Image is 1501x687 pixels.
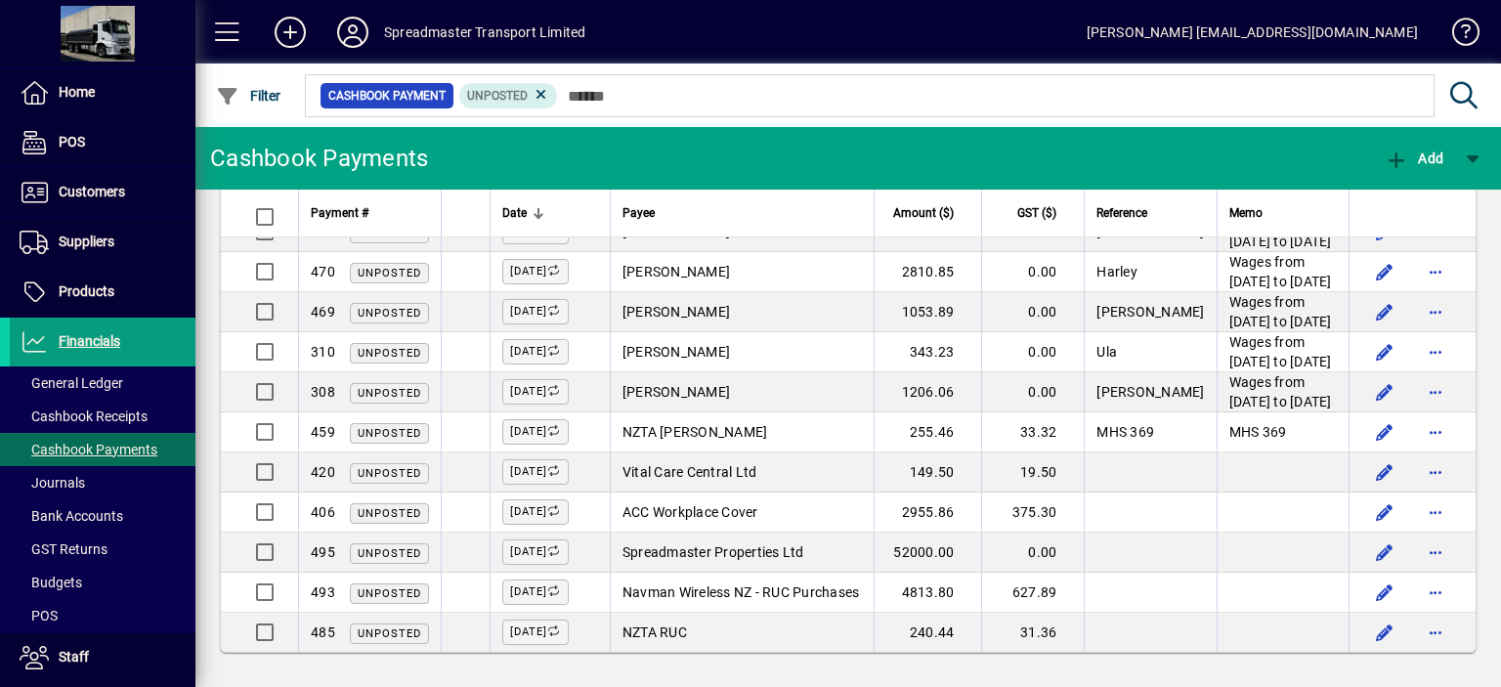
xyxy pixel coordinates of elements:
[20,541,107,557] span: GST Returns
[10,168,195,217] a: Customers
[981,332,1084,372] td: 0.00
[211,78,286,113] button: Filter
[20,608,58,623] span: POS
[1420,256,1451,287] button: More options
[311,344,335,360] span: 310
[311,224,335,239] span: 471
[358,547,421,560] span: Unposted
[1096,202,1147,224] span: Reference
[358,307,421,320] span: Unposted
[1369,617,1400,648] button: Edit
[358,387,421,400] span: Unposted
[59,184,125,199] span: Customers
[358,427,421,440] span: Unposted
[622,584,860,600] span: Navman Wireless NZ - RUC Purchases
[994,202,1074,224] div: GST ($)
[1369,216,1400,247] button: Edit
[622,464,757,480] span: Vital Care Central Ltd
[1437,4,1477,67] a: Knowledge Base
[886,202,971,224] div: Amount ($)
[1369,416,1400,448] button: Edit
[1229,202,1263,224] span: Memo
[502,459,569,485] label: [DATE]
[1420,296,1451,327] button: More options
[1420,456,1451,488] button: More options
[20,408,148,424] span: Cashbook Receipts
[981,533,1084,573] td: 0.00
[1420,216,1451,247] button: More options
[1385,150,1443,166] span: Add
[893,202,954,224] span: Amount ($)
[1420,376,1451,408] button: More options
[622,202,655,224] span: Payee
[311,202,368,224] span: Payment #
[259,15,322,50] button: Add
[20,475,85,491] span: Journals
[467,89,528,103] span: Unposted
[1229,424,1287,440] span: MHS 369
[59,84,95,100] span: Home
[358,227,421,239] span: Unposted
[874,412,981,452] td: 255.46
[622,544,804,560] span: Spreadmaster Properties Ltd
[1096,344,1117,360] span: Ula
[1369,376,1400,408] button: Edit
[1420,577,1451,608] button: More options
[10,433,195,466] a: Cashbook Payments
[874,533,981,573] td: 52000.00
[1096,384,1204,400] span: [PERSON_NAME]
[10,566,195,599] a: Budgets
[59,134,85,150] span: POS
[358,467,421,480] span: Unposted
[874,372,981,412] td: 1206.06
[502,499,569,525] label: [DATE]
[1420,336,1451,367] button: More options
[311,264,335,279] span: 470
[384,17,585,48] div: Spreadmaster Transport Limited
[1017,202,1056,224] span: GST ($)
[1087,17,1418,48] div: [PERSON_NAME] [EMAIL_ADDRESS][DOMAIN_NAME]
[59,333,120,349] span: Financials
[502,539,569,565] label: [DATE]
[311,624,335,640] span: 485
[874,452,981,493] td: 149.50
[311,504,335,520] span: 406
[358,627,421,640] span: Unposted
[10,268,195,317] a: Products
[358,507,421,520] span: Unposted
[1369,296,1400,327] button: Edit
[311,202,429,224] div: Payment #
[20,442,157,457] span: Cashbook Payments
[358,347,421,360] span: Unposted
[981,573,1084,613] td: 627.89
[874,292,981,332] td: 1053.89
[459,83,558,108] mat-chip: Transaction status: Unposted
[10,599,195,632] a: POS
[59,234,114,249] span: Suppliers
[20,575,82,590] span: Budgets
[874,613,981,652] td: 240.44
[502,202,598,224] div: Date
[10,218,195,267] a: Suppliers
[328,86,446,106] span: Cashbook Payment
[10,366,195,400] a: General Ledger
[502,379,569,405] label: [DATE]
[20,508,123,524] span: Bank Accounts
[622,624,687,640] span: NZTA RUC
[502,339,569,365] label: [DATE]
[1420,617,1451,648] button: More options
[10,118,195,167] a: POS
[981,412,1084,452] td: 33.32
[311,544,335,560] span: 495
[59,649,89,665] span: Staff
[10,400,195,433] a: Cashbook Receipts
[981,493,1084,533] td: 375.30
[502,299,569,324] label: [DATE]
[311,304,335,320] span: 469
[10,533,195,566] a: GST Returns
[502,259,569,284] label: [DATE]
[1369,537,1400,568] button: Edit
[981,613,1084,652] td: 31.36
[874,332,981,372] td: 343.23
[1229,374,1332,409] span: Wages from [DATE] to [DATE]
